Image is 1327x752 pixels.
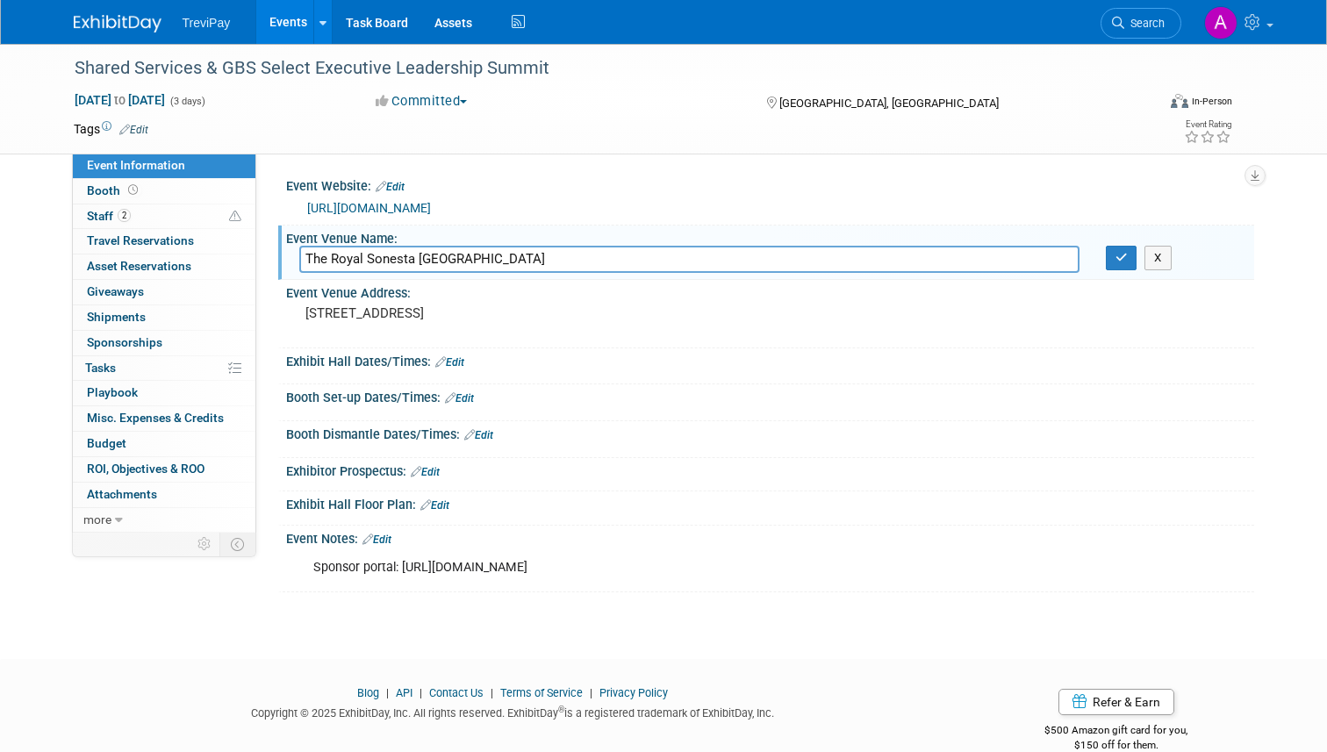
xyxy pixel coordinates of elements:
div: Exhibit Hall Floor Plan: [286,491,1254,514]
span: Tasks [85,361,116,375]
span: more [83,512,111,526]
span: Shipments [87,310,146,324]
td: Tags [74,120,148,138]
span: TreviPay [183,16,231,30]
div: Booth Set-up Dates/Times: [286,384,1254,407]
span: 2 [118,209,131,222]
a: Edit [420,499,449,512]
div: Event Website: [286,173,1254,196]
a: Staff2 [73,204,255,229]
a: Terms of Service [500,686,583,699]
img: Andy Duong [1204,6,1237,39]
a: API [396,686,412,699]
a: Blog [357,686,379,699]
span: Event Information [87,158,185,172]
div: Copyright © 2025 ExhibitDay, Inc. All rights reserved. ExhibitDay is a registered trademark of Ex... [74,701,952,721]
span: | [486,686,498,699]
span: Asset Reservations [87,259,191,273]
a: Edit [362,534,391,546]
button: Committed [369,92,474,111]
span: Booth [87,183,141,197]
div: In-Person [1191,95,1232,108]
a: Edit [119,124,148,136]
a: Budget [73,432,255,456]
span: Travel Reservations [87,233,194,247]
a: Sponsorships [73,331,255,355]
button: X [1144,246,1172,270]
span: to [111,93,128,107]
span: Potential Scheduling Conflict -- at least one attendee is tagged in another overlapping event. [229,209,241,225]
span: | [382,686,393,699]
a: Edit [435,356,464,369]
div: Event Rating [1184,120,1231,129]
sup: ® [558,705,564,714]
a: Booth [73,179,255,204]
a: Giveaways [73,280,255,304]
a: Asset Reservations [73,254,255,279]
span: Search [1124,17,1165,30]
span: Misc. Expenses & Credits [87,411,224,425]
a: more [73,508,255,533]
span: Staff [87,209,131,223]
span: [GEOGRAPHIC_DATA], [GEOGRAPHIC_DATA] [779,97,999,110]
a: Attachments [73,483,255,507]
span: Attachments [87,487,157,501]
div: Event Format [1061,91,1232,118]
div: Event Venue Address: [286,280,1254,302]
td: Personalize Event Tab Strip [190,533,220,555]
span: (3 days) [169,96,205,107]
div: Event Venue Name: [286,226,1254,247]
a: Refer & Earn [1058,689,1174,715]
img: Format-Inperson.png [1171,94,1188,108]
td: Toggle Event Tabs [219,533,255,555]
div: Exhibit Hall Dates/Times: [286,348,1254,371]
span: Sponsorships [87,335,162,349]
span: Giveaways [87,284,144,298]
a: Event Information [73,154,255,178]
a: Privacy Policy [599,686,668,699]
div: Exhibitor Prospectus: [286,458,1254,481]
span: [DATE] [DATE] [74,92,166,108]
a: Shipments [73,305,255,330]
span: ROI, Objectives & ROO [87,462,204,476]
span: Budget [87,436,126,450]
span: Booth not reserved yet [125,183,141,197]
a: Edit [376,181,405,193]
a: Edit [411,466,440,478]
a: Travel Reservations [73,229,255,254]
div: $500 Amazon gift card for you, [979,712,1254,752]
pre: [STREET_ADDRESS] [305,305,671,321]
a: Edit [445,392,474,405]
img: ExhibitDay [74,15,161,32]
span: Playbook [87,385,138,399]
div: Sponsor portal: [URL][DOMAIN_NAME] [301,550,1066,585]
a: Playbook [73,381,255,405]
a: Misc. Expenses & Credits [73,406,255,431]
a: Edit [464,429,493,441]
div: Shared Services & GBS Select Executive Leadership Summit [68,53,1134,84]
span: | [415,686,427,699]
a: ROI, Objectives & ROO [73,457,255,482]
a: Search [1101,8,1181,39]
a: Tasks [73,356,255,381]
span: | [585,686,597,699]
a: Contact Us [429,686,484,699]
div: Event Notes: [286,526,1254,548]
div: Booth Dismantle Dates/Times: [286,421,1254,444]
a: [URL][DOMAIN_NAME] [307,201,431,215]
